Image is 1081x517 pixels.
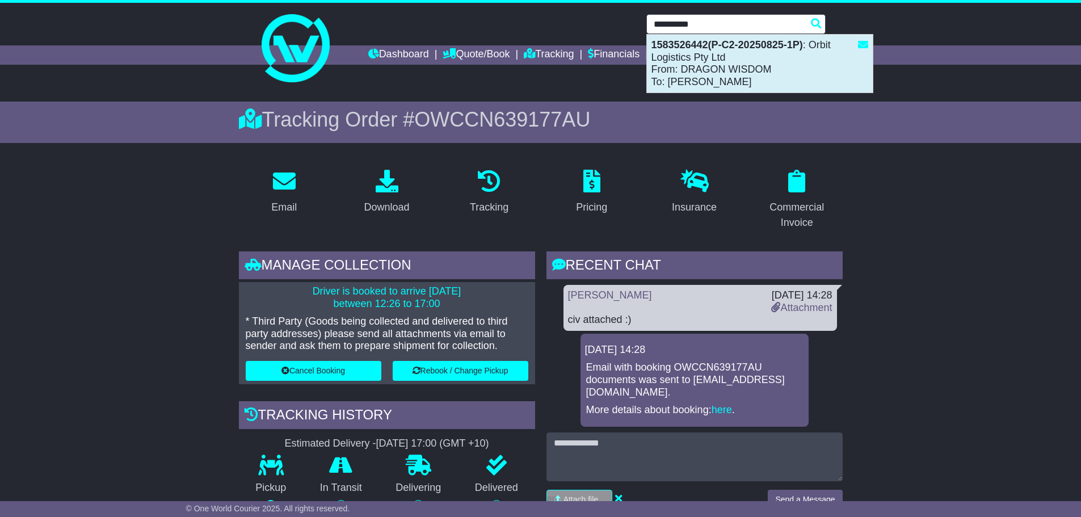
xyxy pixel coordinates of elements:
div: civ attached :) [568,314,832,326]
a: Commercial Invoice [751,166,843,234]
a: Pricing [569,166,615,219]
button: Cancel Booking [246,361,381,381]
p: Email with booking OWCCN639177AU documents was sent to [EMAIL_ADDRESS][DOMAIN_NAME]. [586,362,803,398]
div: Insurance [672,200,717,215]
p: Delivering [379,482,459,494]
strong: 1583526442(P-C2-20250825-1P) [651,39,803,51]
div: Pricing [576,200,607,215]
a: [PERSON_NAME] [568,289,652,301]
div: RECENT CHAT [546,251,843,282]
a: Download [356,166,417,219]
a: Attachment [771,302,832,313]
a: Financials [588,45,640,65]
a: Insurance [664,166,724,219]
p: * Third Party (Goods being collected and delivered to third party addresses) please send all atta... [246,316,528,352]
p: Pickup [239,482,304,494]
div: [DATE] 14:28 [771,289,832,302]
span: © One World Courier 2025. All rights reserved. [186,504,350,513]
div: Manage collection [239,251,535,282]
div: : Orbit Logistics Pty Ltd From: DRAGON WISDOM To: [PERSON_NAME] [647,35,873,93]
div: Tracking Order # [239,107,843,132]
p: More details about booking: . [586,404,803,417]
a: Tracking [462,166,516,219]
div: [DATE] 14:28 [585,344,804,356]
div: Tracking history [239,401,535,432]
a: here [712,404,732,415]
p: Delivered [458,482,535,494]
span: OWCCN639177AU [414,108,590,131]
div: Download [364,200,409,215]
div: Tracking [470,200,508,215]
button: Rebook / Change Pickup [393,361,528,381]
div: Estimated Delivery - [239,438,535,450]
div: Email [271,200,297,215]
button: Send a Message [768,490,842,510]
a: Dashboard [368,45,429,65]
div: [DATE] 17:00 (GMT +10) [376,438,489,450]
div: Commercial Invoice [759,200,835,230]
a: Tracking [524,45,574,65]
a: Email [264,166,304,219]
p: Driver is booked to arrive [DATE] between 12:26 to 17:00 [246,285,528,310]
p: In Transit [303,482,379,494]
a: Quote/Book [443,45,510,65]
